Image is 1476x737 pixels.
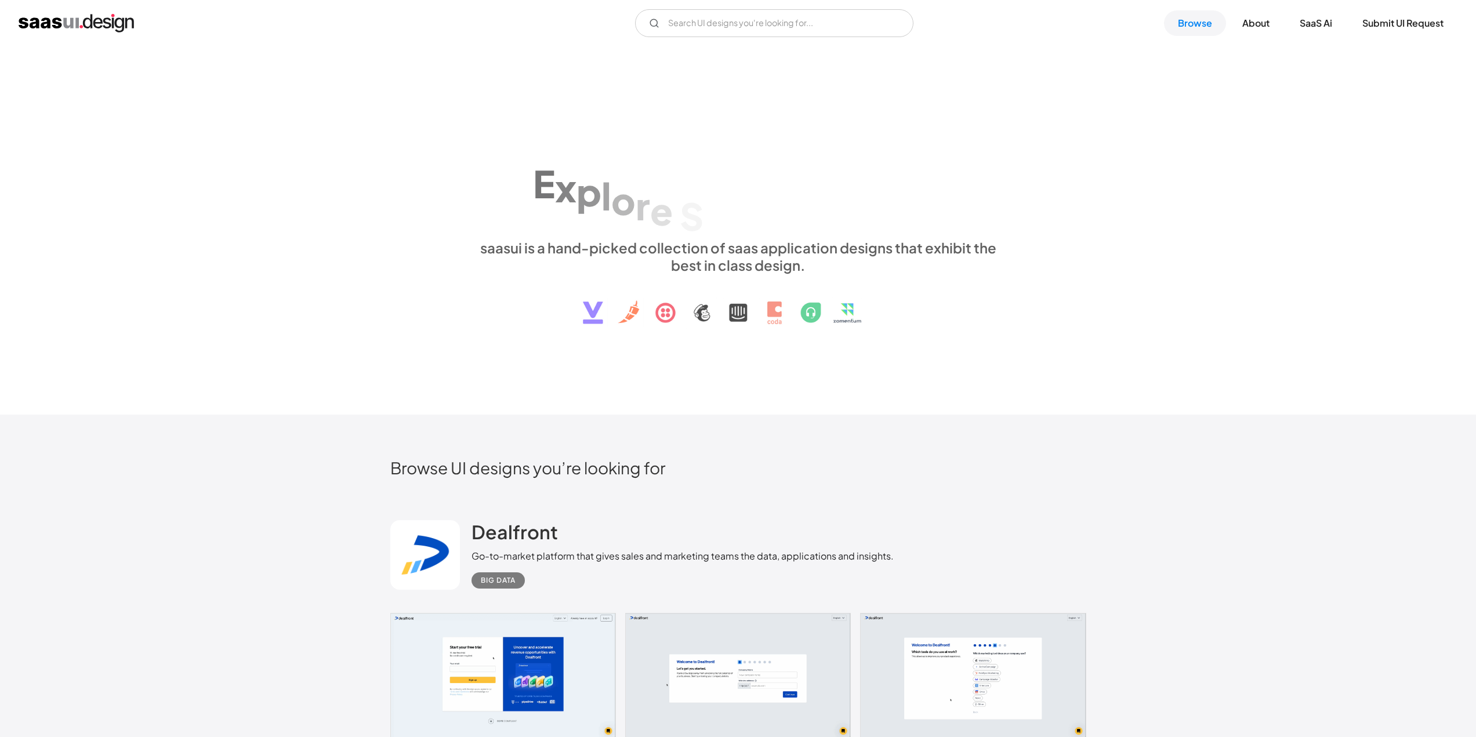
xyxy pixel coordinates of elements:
[1286,10,1346,36] a: SaaS Ai
[472,139,1005,228] h1: Explore SaaS UI design patterns & interactions.
[650,188,673,233] div: e
[1228,10,1283,36] a: About
[635,9,913,37] input: Search UI designs you're looking for...
[472,520,558,543] h2: Dealfront
[472,520,558,549] a: Dealfront
[601,173,611,218] div: l
[481,573,516,587] div: Big Data
[472,549,894,563] div: Go-to-market platform that gives sales and marketing teams the data, applications and insights.
[1348,10,1457,36] a: Submit UI Request
[555,165,576,209] div: x
[19,14,134,32] a: home
[611,178,636,223] div: o
[472,239,1005,274] div: saasui is a hand-picked collection of saas application designs that exhibit the best in class des...
[680,194,703,238] div: S
[576,169,601,213] div: p
[635,9,913,37] form: Email Form
[390,458,1086,478] h2: Browse UI designs you’re looking for
[1164,10,1226,36] a: Browse
[563,274,914,334] img: text, icon, saas logo
[533,161,555,206] div: E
